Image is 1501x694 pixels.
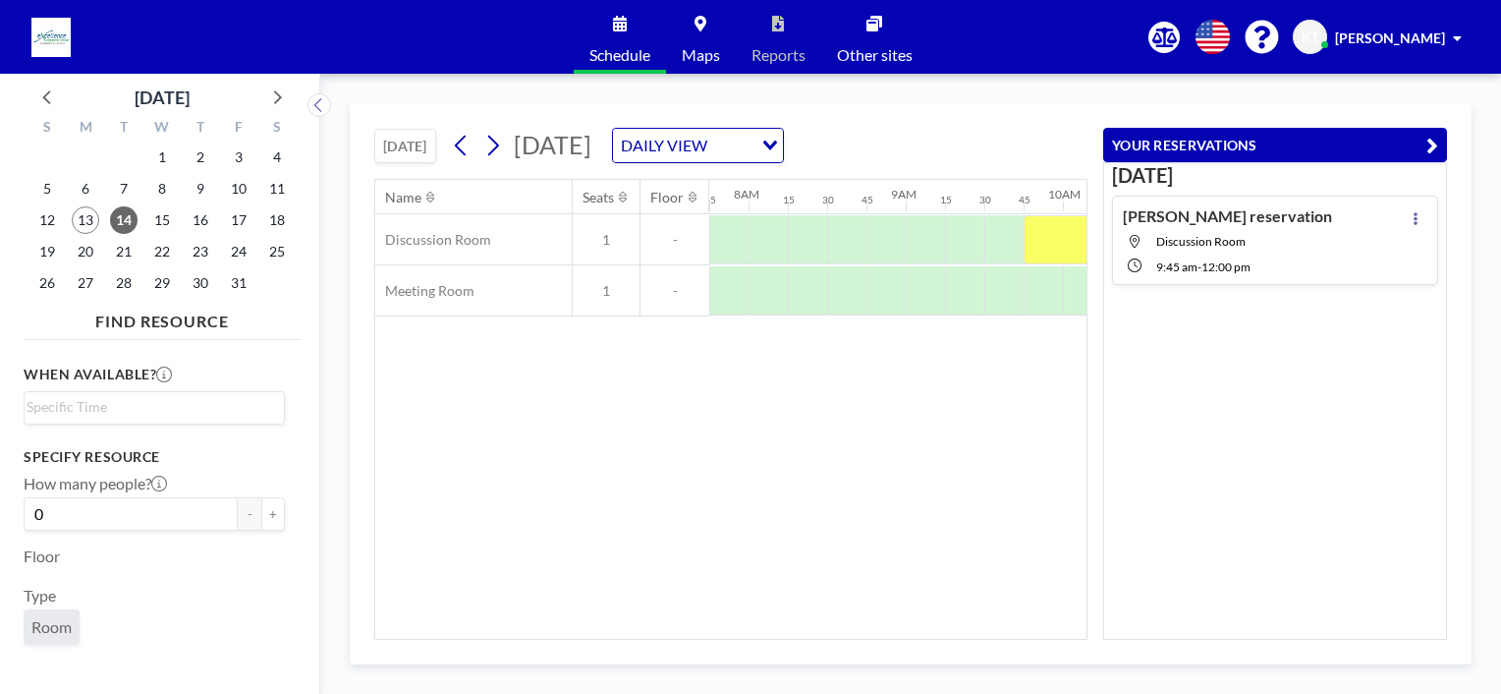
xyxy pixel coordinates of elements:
div: Search for option [25,392,284,422]
div: 45 [704,194,716,206]
div: Search for option [613,129,783,162]
span: Sunday, October 26, 2025 [33,269,61,297]
div: W [143,116,182,142]
span: Friday, October 31, 2025 [225,269,252,297]
span: 1 [573,282,639,300]
span: Thursday, October 9, 2025 [187,175,214,202]
label: Type [24,586,56,606]
span: Wednesday, October 1, 2025 [148,144,176,171]
div: 15 [783,194,795,206]
div: Seats [583,189,614,206]
span: Monday, October 27, 2025 [72,269,99,297]
div: 45 [1019,194,1030,206]
span: Monday, October 13, 2025 [72,206,99,234]
div: 9AM [891,187,917,202]
div: 30 [822,194,834,206]
span: Saturday, October 4, 2025 [263,144,291,171]
button: [DATE] [374,129,436,163]
span: Wednesday, October 15, 2025 [148,206,176,234]
span: Reports [751,47,806,63]
span: Schedule [589,47,650,63]
img: organization-logo [31,18,71,57]
h4: [PERSON_NAME] reservation [1123,206,1332,226]
h4: FIND RESOURCE [24,304,301,331]
div: F [219,116,257,142]
span: [DATE] [514,130,591,159]
div: 8AM [734,187,759,202]
span: Tuesday, October 28, 2025 [110,269,138,297]
span: Discussion Room [1156,234,1246,249]
span: 1 [573,231,639,249]
span: - [640,231,709,249]
span: Monday, October 20, 2025 [72,238,99,265]
div: [DATE] [135,84,190,111]
div: T [181,116,219,142]
span: Sunday, October 12, 2025 [33,206,61,234]
label: Floor [24,547,60,566]
div: S [257,116,296,142]
input: Search for option [27,396,273,418]
span: Monday, October 6, 2025 [72,175,99,202]
span: Tuesday, October 7, 2025 [110,175,138,202]
span: Thursday, October 23, 2025 [187,238,214,265]
div: Floor [650,189,684,206]
div: 45 [862,194,873,206]
h3: Specify resource [24,448,285,466]
span: Sunday, October 5, 2025 [33,175,61,202]
div: 15 [940,194,952,206]
span: Friday, October 17, 2025 [225,206,252,234]
span: Friday, October 10, 2025 [225,175,252,202]
span: DAILY VIEW [617,133,711,158]
span: Maps [682,47,720,63]
span: Thursday, October 30, 2025 [187,269,214,297]
span: [PERSON_NAME] [1335,29,1445,46]
span: Other sites [837,47,913,63]
h3: [DATE] [1112,163,1438,188]
div: T [105,116,143,142]
button: YOUR RESERVATIONS [1103,128,1447,162]
span: Meeting Room [375,282,474,300]
button: - [238,497,261,531]
div: 30 [979,194,991,206]
span: - [640,282,709,300]
span: Thursday, October 16, 2025 [187,206,214,234]
span: Friday, October 3, 2025 [225,144,252,171]
button: + [261,497,285,531]
div: M [67,116,105,142]
span: Wednesday, October 22, 2025 [148,238,176,265]
span: Tuesday, October 14, 2025 [110,206,138,234]
span: 12:00 PM [1201,260,1251,274]
span: Discussion Room [375,231,491,249]
div: S [28,116,67,142]
div: Name [385,189,421,206]
span: Wednesday, October 8, 2025 [148,175,176,202]
span: Tuesday, October 21, 2025 [110,238,138,265]
span: Saturday, October 11, 2025 [263,175,291,202]
span: Wednesday, October 29, 2025 [148,269,176,297]
span: Saturday, October 25, 2025 [263,238,291,265]
label: How many people? [24,474,167,493]
span: - [1197,260,1201,274]
span: Room [31,617,72,636]
span: 9:45 AM [1156,260,1197,274]
span: KT [1302,29,1319,46]
span: Saturday, October 18, 2025 [263,206,291,234]
input: Search for option [713,133,750,158]
span: Sunday, October 19, 2025 [33,238,61,265]
div: 10AM [1048,187,1081,202]
span: Friday, October 24, 2025 [225,238,252,265]
span: Thursday, October 2, 2025 [187,144,214,171]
